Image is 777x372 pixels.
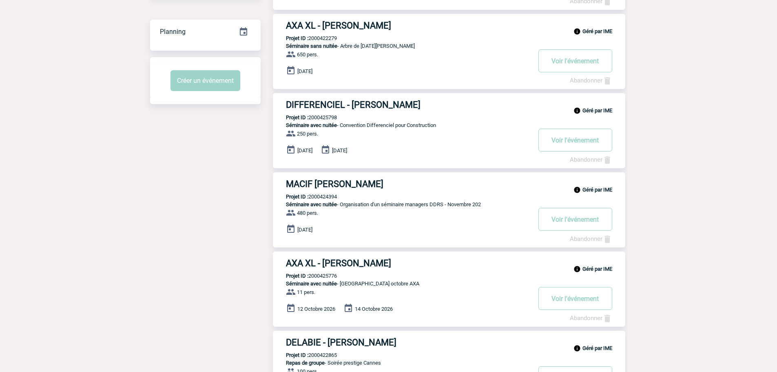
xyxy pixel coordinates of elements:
button: Créer un événement [170,70,240,91]
b: Projet ID : [286,35,308,41]
div: Retrouvez ici tous vos événements organisés par date et état d'avancement [150,20,261,44]
h3: MACIF [PERSON_NAME] [286,179,531,189]
a: DIFFERENCIEL - [PERSON_NAME] [273,100,625,110]
b: Projet ID : [286,273,308,279]
span: Séminaire avec nuitée [286,122,337,128]
b: Projet ID : [286,352,308,358]
a: Abandonner [570,314,612,322]
a: AXA XL - [PERSON_NAME] [273,258,625,268]
b: Géré par IME [582,107,612,114]
p: - Arbre de [DATE][PERSON_NAME] [273,43,531,49]
span: Séminaire avec nuitée [286,281,337,287]
button: Voir l'événement [538,287,612,310]
p: - Organisation d'un séminaire managers DDRS - Novembre 202 [273,201,531,207]
a: AXA XL - [PERSON_NAME] [273,20,625,31]
p: - [GEOGRAPHIC_DATA] octobre AXA [273,281,531,287]
h3: AXA XL - [PERSON_NAME] [286,20,531,31]
p: 2000422865 [273,352,337,358]
h3: DELABIE - [PERSON_NAME] [286,337,531,347]
span: [DATE] [297,147,312,154]
b: Géré par IME [582,187,612,193]
span: [DATE] [297,227,312,233]
h3: AXA XL - [PERSON_NAME] [286,258,531,268]
p: - Convention Differenciel pour Construction [273,122,531,128]
p: 2000422279 [273,35,337,41]
p: - Soirée prestige Cannes [273,360,531,366]
b: Géré par IME [582,28,612,34]
a: Abandonner [570,156,612,163]
a: Abandonner [570,77,612,84]
a: MACIF [PERSON_NAME] [273,179,625,189]
a: Planning [150,19,261,43]
p: 2000425798 [273,114,337,120]
span: 250 pers. [297,131,318,137]
a: Abandonner [570,235,612,243]
a: DELABIE - [PERSON_NAME] [273,337,625,347]
span: Séminaire avec nuitée [286,201,337,207]
span: 11 pers. [297,289,315,295]
span: 650 pers. [297,51,318,58]
span: Séminaire sans nuitée [286,43,337,49]
span: Planning [160,28,186,36]
span: 12 Octobre 2026 [297,306,335,312]
b: Projet ID : [286,114,308,120]
img: info_black_24dp.svg [573,265,581,273]
img: info_black_24dp.svg [573,186,581,194]
span: Repas de groupe [286,360,325,366]
b: Géré par IME [582,345,612,351]
span: [DATE] [297,68,312,74]
span: [DATE] [332,147,347,154]
b: Géré par IME [582,266,612,272]
img: info_black_24dp.svg [573,28,581,35]
img: info_black_24dp.svg [573,345,581,352]
span: 480 pers. [297,210,318,216]
h3: DIFFERENCIEL - [PERSON_NAME] [286,100,531,110]
p: 2000425776 [273,273,337,279]
button: Voir l'événement [538,208,612,231]
span: 14 Octobre 2026 [355,306,393,312]
img: info_black_24dp.svg [573,107,581,114]
b: Projet ID : [286,194,308,200]
button: Voir l'événement [538,49,612,72]
p: 2000424394 [273,194,337,200]
button: Voir l'événement [538,129,612,151]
